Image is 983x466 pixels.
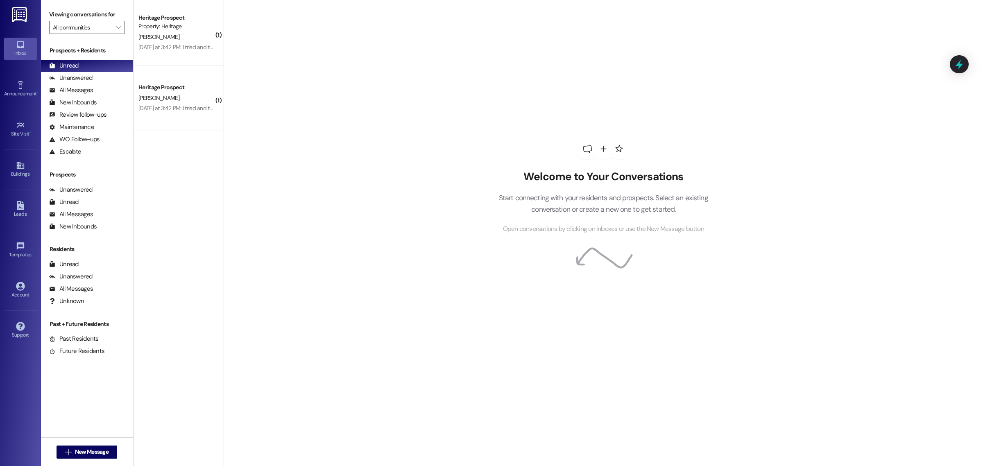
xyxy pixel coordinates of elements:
i:  [116,24,120,31]
span: [PERSON_NAME] [138,33,179,41]
a: Leads [4,199,37,221]
div: New Inbounds [49,222,97,231]
div: Prospects + Residents [41,46,133,55]
div: Maintenance [49,123,94,131]
span: Open conversations by clicking on inboxes or use the New Message button [503,224,704,234]
p: Start connecting with your residents and prospects. Select an existing conversation or create a n... [486,192,720,215]
div: Unanswered [49,74,93,82]
div: Heritage Prospect [138,83,214,92]
div: Escalate [49,147,81,156]
a: Account [4,279,37,301]
div: Past + Future Residents [41,320,133,328]
div: Property: Heritage [138,22,214,31]
a: Inbox [4,38,37,60]
h2: Welcome to Your Conversations [486,170,720,183]
div: [DATE] at 3:42 PM: I tried and to log in and I can't so probably need to change the password [138,43,355,51]
div: Residents [41,245,133,253]
div: Unknown [49,297,84,305]
a: Buildings [4,158,37,181]
div: Unread [49,198,79,206]
div: All Messages [49,210,93,219]
a: Support [4,319,37,342]
img: ResiDesk Logo [12,7,29,22]
div: Unanswered [49,185,93,194]
div: Heritage Prospect [138,14,214,22]
span: [PERSON_NAME] [138,94,179,102]
div: Unread [49,260,79,269]
label: Viewing conversations for [49,8,125,21]
div: All Messages [49,86,93,95]
div: Unanswered [49,272,93,281]
a: Templates • [4,239,37,261]
div: WO Follow-ups [49,135,100,144]
button: New Message [57,446,117,459]
div: New Inbounds [49,98,97,107]
div: [DATE] at 3:42 PM: I tried and to log in and I can't so probably need to change the password [138,104,355,112]
div: Past Residents [49,335,99,343]
div: Review follow-ups [49,111,106,119]
div: Unread [49,61,79,70]
div: Prospects [41,170,133,179]
span: • [32,251,33,256]
div: All Messages [49,285,93,293]
a: Site Visit • [4,118,37,140]
i:  [65,449,71,455]
span: New Message [75,448,109,456]
input: All communities [53,21,112,34]
div: Future Residents [49,347,104,355]
span: • [29,130,31,136]
span: • [36,90,38,95]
